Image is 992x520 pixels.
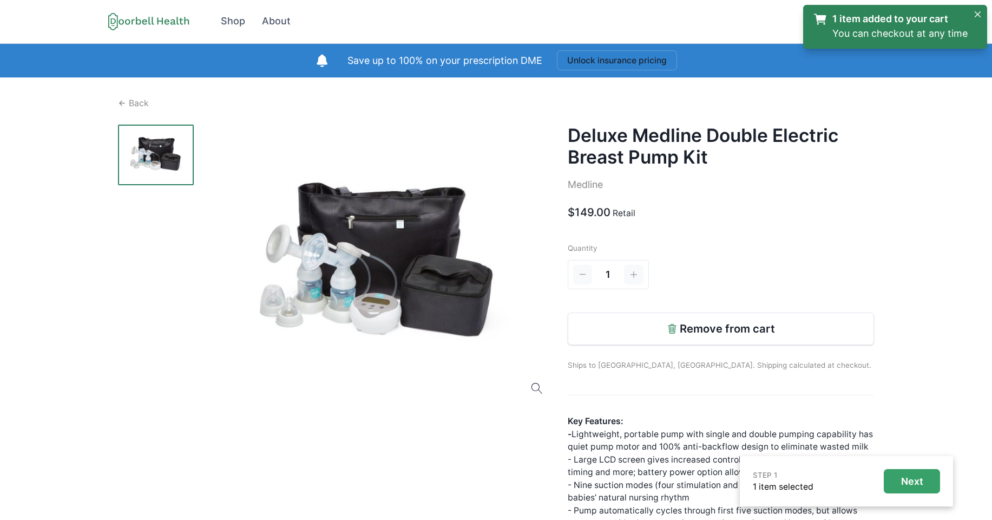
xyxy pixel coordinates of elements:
[568,313,875,345] button: Remove from cart
[129,97,149,110] p: Back
[680,322,775,335] p: Remove from cart
[262,14,291,29] div: About
[753,470,813,480] p: STEP 1
[624,265,643,284] button: Increment
[573,265,593,284] button: Decrement
[568,178,875,192] p: Medline
[214,9,253,34] a: Shop
[568,416,623,439] strong: Key Features: -
[606,268,610,282] span: 1
[901,476,923,487] p: Next
[568,243,875,253] p: Quantity
[813,12,968,41] a: 1 item added to your cartYou can checkout at any time
[118,125,194,185] img: 9os50jfgps5oa9wy78ytir68n9fc
[568,204,610,220] p: $149.00
[255,9,298,34] a: About
[221,14,245,29] div: Shop
[753,480,813,493] p: 1 item selected
[884,469,940,493] button: Next
[557,50,677,70] button: Unlock insurance pricing
[568,125,875,168] h2: Deluxe Medline Double Electric Breast Pump Kit
[613,207,635,220] p: Retail
[568,345,875,370] p: Ships to [GEOGRAPHIC_DATA], [GEOGRAPHIC_DATA]. Shipping calculated at checkout.
[347,54,542,68] p: Save up to 100% on your prescription DME
[970,7,985,22] button: Close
